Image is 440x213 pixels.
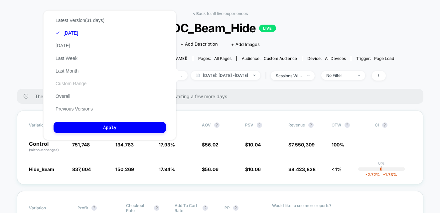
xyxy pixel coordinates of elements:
button: ? [257,122,262,128]
img: calendar [196,74,200,77]
span: Page Load [374,56,394,61]
span: --- [375,143,411,152]
button: Overall [54,93,72,99]
span: <1% [332,166,342,172]
button: ? [382,122,387,128]
div: Audience: [242,56,297,61]
span: + Add Description [181,41,218,48]
span: 751,748 [72,142,90,147]
span: 17.93 % [159,142,175,147]
div: No Filter [326,73,353,78]
span: Variation [29,203,66,213]
p: | [381,166,382,171]
span: PSV [245,122,253,127]
span: 17.94 % [159,166,175,172]
button: ? [203,205,208,211]
button: ? [91,205,97,211]
span: Device: [302,56,351,61]
span: Variation [29,122,66,128]
p: Control [29,141,66,152]
span: Hide_Beam [29,166,54,172]
p: Would like to see more reports? [272,203,411,208]
span: 56.06 [205,166,219,172]
span: -1.73 % [380,172,397,177]
button: Latest Version(31 days) [54,17,106,23]
span: $ [245,166,261,172]
span: 56.02 [205,142,219,147]
button: Previous Versions [54,106,95,112]
span: 150,269 [115,166,134,172]
button: Custom Range [54,81,88,87]
span: all pages [214,56,231,61]
span: 7,550,309 [291,142,315,147]
button: [DATE] [54,43,72,49]
span: 10.06 [248,166,261,172]
span: $ [245,142,261,147]
button: Last Week [54,55,79,61]
span: 10.04 [248,142,261,147]
img: end [307,75,310,76]
span: all devices [325,56,346,61]
span: $ [202,142,219,147]
span: AOV [202,122,211,127]
button: ? [214,122,220,128]
span: | [264,71,271,81]
span: (without changes) [29,148,59,152]
span: Custom Audience [264,56,297,61]
div: sessions with impression [276,73,302,78]
span: 134,783 [115,142,134,147]
span: 837,604 [72,166,91,172]
span: OTW [332,122,368,128]
span: $ [288,166,316,172]
span: [DATE]: [DATE] - [DATE] [191,71,260,80]
span: 8,423,828 [291,166,316,172]
span: + Add Images [231,42,260,47]
button: Apply [54,122,166,133]
button: ? [233,205,238,211]
div: Pages: [198,56,231,61]
span: IPP [223,205,230,210]
span: -2.72 % [366,172,380,177]
button: [DATE] [54,30,80,36]
a: < Back to all live experiences [193,11,248,16]
img: end [358,75,360,76]
span: CI [375,122,411,128]
button: ? [154,205,159,211]
button: Last Month [54,68,80,74]
span: Profit [77,205,88,210]
span: 100% [332,142,344,147]
span: Revenue [288,122,305,127]
span: There are still no statistically significant results. We recommend waiting a few more days [35,94,410,99]
p: LIVE [259,25,276,32]
span: $ [202,166,219,172]
img: end [253,75,255,76]
span: Add To Cart Rate [175,203,199,213]
div: Trigger: [356,56,394,61]
button: ? [308,122,314,128]
button: ? [345,122,350,128]
span: $ [288,142,315,147]
p: 0% [378,161,385,166]
span: Checkout Rate [126,203,151,213]
span: POC_Beam_Hide [63,21,377,35]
